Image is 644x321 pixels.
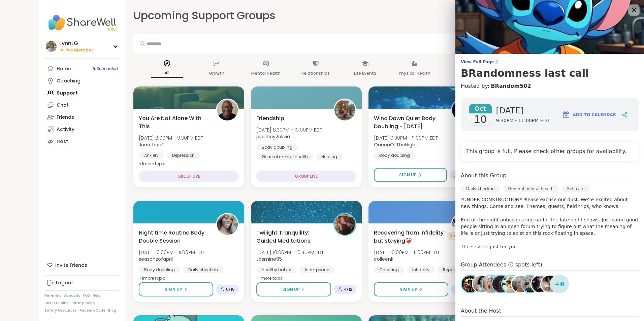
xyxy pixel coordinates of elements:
b: Jasmine95 [256,256,282,262]
span: Sign Up [165,286,182,292]
span: 4 / 12 [344,287,352,292]
h4: About the Host [461,307,639,317]
span: Pro Member [65,47,93,53]
span: Night time Routine Body Double Session [139,229,208,245]
a: irisanne [482,275,501,293]
span: Friendship [256,114,284,122]
a: About Us [64,293,80,298]
a: Amie89 [521,275,540,293]
a: Friends [44,111,120,123]
div: Inner peace [299,266,334,273]
div: General mental health [503,185,559,192]
img: Monica2025 [512,276,529,292]
div: GROUP LIVE [139,171,239,182]
span: [DATE] 8:30PM - 10:00PM EDT [256,127,322,133]
div: Anxiety [139,152,164,159]
button: Sign Up [374,282,448,296]
div: GROUP LIVE [256,171,356,182]
a: lyssa [491,275,510,293]
div: Chat [57,102,69,109]
span: Sign Up [399,172,417,178]
p: Life Events [354,69,376,77]
span: Sign Up [282,286,300,292]
button: Add to Calendar [559,107,619,123]
a: Monica2025 [511,275,530,293]
div: General mental health [256,153,313,160]
div: Body doubling [256,144,298,151]
span: Wind Down Quiet Body Doubling - [DATE] [374,114,444,131]
h4: About this Group [461,172,506,180]
span: [DATE] 10:00PM - 11:00PM EDT [374,249,440,256]
h4: This group is full. Please check other groups for availability. [466,147,633,155]
img: ShareWell Nav Logo [44,11,120,34]
a: Chat [44,99,120,111]
span: View Full Page [461,59,639,65]
span: Sign Up [400,286,417,292]
span: Recovering from infidelity but staying❤️‍🩹 [374,229,444,245]
div: Depression [167,152,200,159]
a: Coaching [44,75,120,87]
span: 6 / 16 [226,287,235,292]
img: AnaKeilyLlaneza [473,276,490,292]
img: Carolyn_222 [502,276,519,292]
div: Logout [56,280,73,286]
div: Body doubling [139,266,180,273]
b: QueenOfTheNight [374,141,417,148]
span: [DATE] 8:00PM - 9:30PM EDT [139,135,203,141]
a: mrsperozek43 [461,275,480,293]
a: Redeem Code [79,308,105,313]
span: Oct [469,104,492,113]
a: Safety Policy [71,301,95,306]
b: colleenk [374,256,393,262]
div: Cheating [374,266,404,273]
a: Blog [108,308,116,313]
a: PinkOnyx [540,275,559,293]
img: Laurie_Ru [532,276,548,292]
div: Healthy habits [256,266,297,273]
span: Twilight Tranquility: Guided Meditations [256,229,326,245]
span: [DATE] 10:00PM - 11:00PM EDT [139,249,204,256]
img: colleenk [452,214,473,235]
img: QueenOfTheNight [452,100,473,120]
div: Daily check-in [183,266,223,273]
a: BRandom502 [491,82,531,90]
span: You Are Not Alone With This [139,114,208,131]
div: Self-care [562,185,590,192]
span: [DATE] 10:00PM - 10:45PM EDT [256,249,324,256]
img: LynnLG [46,41,57,52]
img: irisanne [483,276,500,292]
p: Relationships [301,69,330,77]
div: Body doubling [374,152,415,159]
a: Safety Resources [44,308,77,313]
img: seasonzofapril [217,214,238,235]
h2: Upcoming Support Groups [133,8,276,23]
img: Amie89 [522,276,539,292]
img: lyssa [492,276,509,292]
h4: Hosted by: [461,82,639,90]
div: LynnLG [59,40,93,47]
div: Activity [57,126,74,133]
a: Host Training [44,301,69,306]
b: JonathanT [139,141,164,148]
img: JonathanT [217,100,238,120]
div: Home [57,66,71,72]
div: Host [57,138,68,145]
span: [DATE] [496,105,550,116]
a: View Full PageBRandomness last call [461,59,639,79]
div: Invite Friends [44,259,120,271]
h4: Group Attendees (0 spots left) [461,261,639,271]
img: ShareWell Logomark [562,111,570,119]
div: Coaching [57,78,80,84]
a: Help [93,293,101,298]
span: + 6 [554,279,565,289]
span: 10 [474,113,487,126]
a: Activity [44,123,120,135]
div: Infidelity [407,266,435,273]
p: Growth [209,69,224,77]
a: Referrals [44,293,61,298]
div: Healing [316,153,343,160]
div: New Host! 🎉 [447,232,478,240]
div: Repair [438,266,461,273]
b: pipishay2olivia [256,133,290,140]
a: AnaKeilyLlaneza [472,275,491,293]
